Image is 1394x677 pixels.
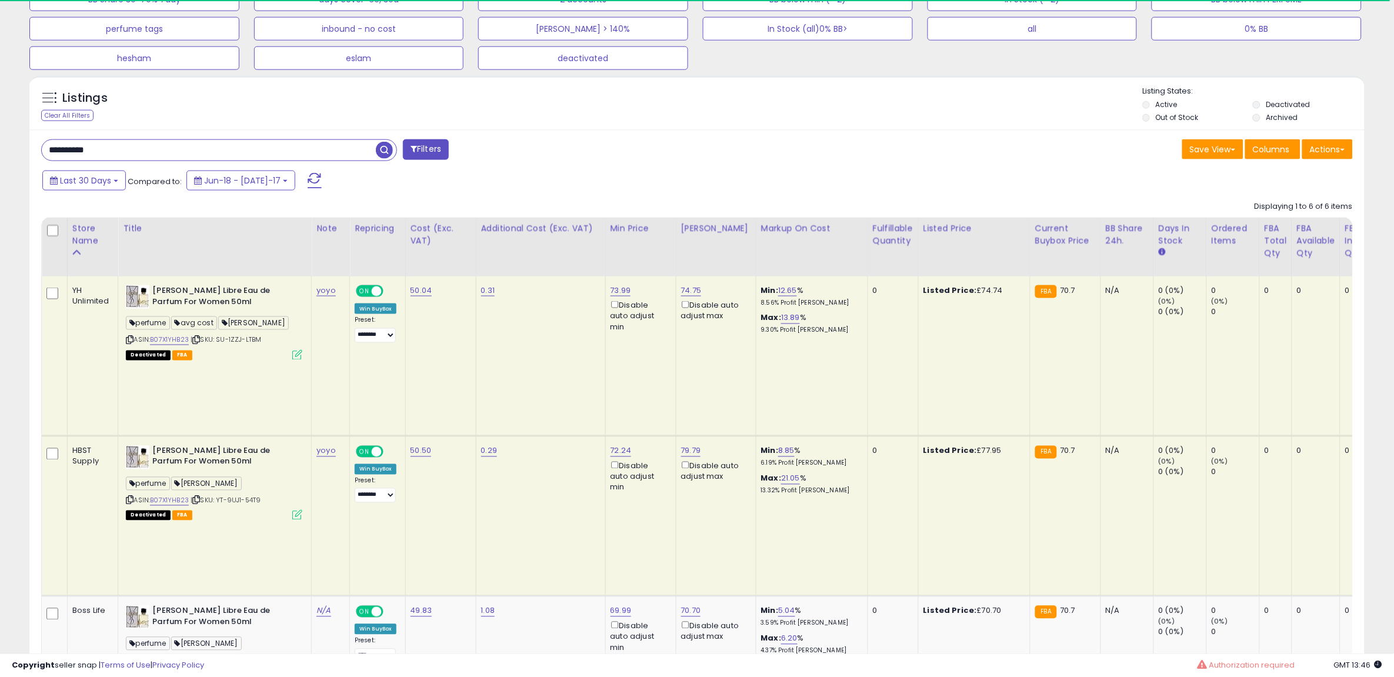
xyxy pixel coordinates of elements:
[1265,606,1283,616] div: 0
[1212,296,1228,306] small: (0%)
[761,605,779,616] b: Min:
[382,446,401,456] span: OFF
[761,285,779,296] b: Min:
[126,511,171,521] span: All listings that are unavailable for purchase on Amazon for any reason other than out-of-stock
[172,511,192,521] span: FBA
[1212,446,1259,456] div: 0
[923,446,1021,456] div: £77.95
[1297,606,1331,616] div: 0
[316,285,336,296] a: yoyo
[12,660,204,671] div: seller snap | |
[1143,86,1365,97] p: Listing States:
[1266,99,1310,109] label: Deactivated
[681,222,751,235] div: [PERSON_NAME]
[382,607,401,617] span: OFF
[481,605,495,617] a: 1.08
[355,222,401,235] div: Repricing
[761,487,859,495] p: 13.32% Profit [PERSON_NAME]
[1035,606,1057,619] small: FBA
[1345,446,1376,456] div: 0
[1156,112,1199,122] label: Out of Stock
[1212,617,1228,626] small: (0%)
[778,285,797,296] a: 12.65
[1266,112,1298,122] label: Archived
[761,445,779,456] b: Min:
[681,445,701,457] a: 79.79
[1245,139,1300,159] button: Columns
[761,473,782,484] b: Max:
[316,222,345,235] div: Note
[1297,285,1331,296] div: 0
[126,477,169,491] span: perfume
[382,286,401,296] span: OFF
[126,285,149,309] img: 41jPg+fNtEL._SL40_.jpg
[126,285,302,359] div: ASIN:
[357,607,372,617] span: ON
[42,171,126,191] button: Last 30 Days
[355,477,396,503] div: Preset:
[101,659,151,671] a: Terms of Use
[761,285,859,307] div: %
[152,659,204,671] a: Privacy Policy
[781,633,798,645] a: 6.20
[611,299,667,333] div: Disable auto adjust min
[1297,446,1331,456] div: 0
[481,285,495,296] a: 0.31
[72,285,109,306] div: YH Unlimited
[403,139,449,160] button: Filters
[126,446,149,469] img: 41jPg+fNtEL._SL40_.jpg
[1159,306,1206,317] div: 0 (0%)
[778,605,795,617] a: 5.04
[923,606,1021,616] div: £70.70
[126,606,149,629] img: 41jPg+fNtEL._SL40_.jpg
[611,605,632,617] a: 69.99
[1334,659,1382,671] span: 2025-08-17 13:46 GMT
[478,46,688,70] button: deactivated
[126,316,169,330] span: perfume
[126,637,169,651] span: perfume
[1212,627,1259,638] div: 0
[204,175,281,186] span: Jun-18 - [DATE]-17
[681,299,747,322] div: Disable auto adjust max
[756,218,868,276] th: The percentage added to the cost of goods (COGS) that forms the calculator for Min & Max prices.
[1152,17,1362,41] button: 0% BB
[1159,457,1175,466] small: (0%)
[761,473,859,495] div: %
[1345,606,1376,616] div: 0
[703,17,913,41] button: In Stock (all)0% BB>
[928,17,1138,41] button: all
[191,496,261,505] span: | SKU: YT-9UJ1-54T9
[150,335,189,345] a: B07X1YHB23
[1106,446,1145,456] div: N/A
[1212,467,1259,478] div: 0
[411,445,432,457] a: 50.50
[126,351,171,361] span: All listings that are unavailable for purchase on Amazon for any reason other than out-of-stock
[172,351,192,361] span: FBA
[1035,446,1057,459] small: FBA
[611,445,632,457] a: 72.24
[761,459,859,468] p: 6.19% Profit [PERSON_NAME]
[355,624,396,635] div: Win BuyBox
[1035,285,1057,298] small: FBA
[316,445,336,457] a: yoyo
[1302,139,1353,159] button: Actions
[355,316,396,343] div: Preset:
[761,326,859,335] p: 9.30% Profit [PERSON_NAME]
[355,464,396,475] div: Win BuyBox
[355,637,396,663] div: Preset:
[1156,99,1178,109] label: Active
[171,637,242,651] span: [PERSON_NAME]
[923,222,1025,235] div: Listed Price
[681,459,747,482] div: Disable auto adjust max
[611,222,671,235] div: Min Price
[72,222,113,247] div: Store Name
[357,446,372,456] span: ON
[171,477,242,491] span: [PERSON_NAME]
[1106,222,1149,247] div: BB Share 24h.
[254,46,464,70] button: eslam
[411,285,432,296] a: 50.04
[1265,285,1283,296] div: 0
[873,285,909,296] div: 0
[923,285,1021,296] div: £74.74
[873,222,913,247] div: Fulfillable Quantity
